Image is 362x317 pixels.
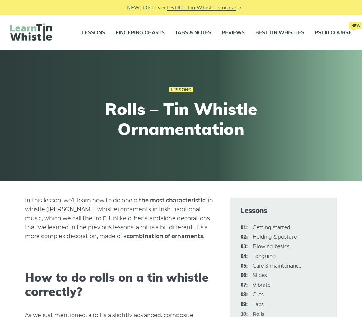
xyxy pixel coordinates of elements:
span: 04: [241,252,248,261]
a: 08:Cuts [253,291,264,298]
a: 09:Taps [253,301,264,307]
a: Tabs & Notes [175,24,211,41]
strong: the most characteristic [139,197,205,204]
span: 07: [241,281,248,289]
span: 09: [241,300,248,309]
a: 03:Blowing basics [253,243,289,250]
span: 03: [241,243,248,251]
h1: Rolls – Tin Whistle Ornamentation [54,99,308,139]
span: 06: [241,271,248,280]
strong: Rolls [253,311,264,317]
img: LearnTinWhistle.com [10,23,52,41]
strong: combination of ornaments [127,233,203,240]
a: 05:Care & maintenance [253,263,301,269]
a: Lessons [82,24,105,41]
p: In this lesson, we’ll learn how to do one of tin whistle ([PERSON_NAME] whistle) ornaments in Iri... [25,196,220,241]
a: Best Tin Whistles [255,24,304,41]
span: 02: [241,233,248,241]
a: Reviews [222,24,245,41]
span: 01: [241,224,248,232]
a: PST10 CourseNew [315,24,352,41]
a: 04:Tonguing [253,253,276,259]
a: 01:Getting started [253,224,290,231]
a: 07:Vibrato [253,282,271,288]
span: 08: [241,291,248,299]
a: 06:Slides [253,272,267,278]
span: 05: [241,262,248,270]
span: Lessons [241,206,327,215]
a: Lessons [169,87,193,93]
a: 02:Holding & posture [253,234,297,240]
a: Fingering Charts [115,24,165,41]
h2: How to do rolls on a tin whistle correctly? [25,271,220,299]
